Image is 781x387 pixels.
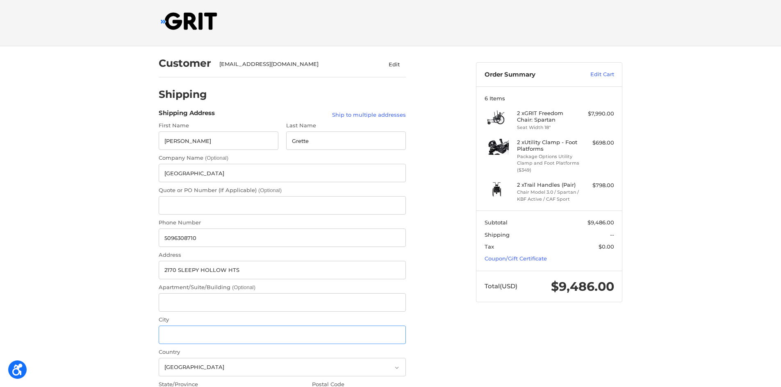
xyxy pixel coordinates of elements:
span: Subtotal [485,219,508,226]
label: Phone Number [159,219,406,227]
div: $798.00 [582,181,614,190]
h2: Shipping [159,88,207,101]
span: Total (USD) [485,282,517,290]
span: -- [610,231,614,238]
img: GRIT All-Terrain Wheelchair and Mobility Equipment [161,12,217,30]
legend: Shipping Address [159,109,215,122]
h4: 2 x Trail Handles (Pair) [517,181,580,188]
div: $698.00 [582,139,614,147]
span: $9,486.00 [551,279,614,294]
h3: Order Summary [485,70,573,79]
a: Coupon/Gift Certificate [485,255,547,262]
label: Country [159,348,406,356]
h4: 2 x GRIT Freedom Chair: Spartan [517,110,580,123]
small: (Optional) [232,284,255,290]
label: Quote or PO Number (If Applicable) [159,186,406,195]
li: Chair Model 3.0 / Spartan / KBF Active / CAF Sport [517,189,580,202]
label: Last Name [286,122,406,130]
small: (Optional) [258,187,282,193]
small: (Optional) [205,155,228,161]
button: Edit [382,58,406,70]
span: Tax [485,243,494,250]
span: Shipping [485,231,510,238]
label: Apartment/Suite/Building [159,283,406,292]
li: Seat Width 18" [517,124,580,131]
a: Ship to multiple addresses [332,111,406,119]
h3: 6 Items [485,95,614,102]
div: [EMAIL_ADDRESS][DOMAIN_NAME] [219,60,367,68]
label: Address [159,251,406,259]
label: City [159,316,406,324]
h4: 2 x Utility Clamp - Foot Platforms [517,139,580,152]
li: Package Options Utility Clamp and Foot Platforms ($349) [517,153,580,174]
a: Edit Cart [573,70,614,79]
label: Company Name [159,154,406,162]
div: $7,990.00 [582,110,614,118]
h2: Customer [159,57,211,70]
span: $9,486.00 [587,219,614,226]
label: First Name [159,122,278,130]
span: $0.00 [599,243,614,250]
